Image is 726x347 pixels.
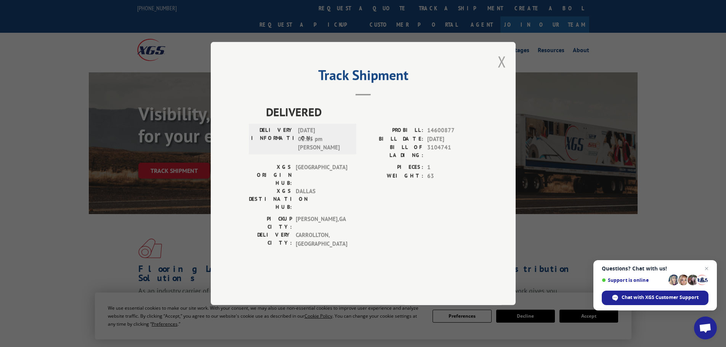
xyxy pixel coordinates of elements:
[251,126,294,152] label: DELIVERY INFORMATION:
[296,163,347,187] span: [GEOGRAPHIC_DATA]
[249,70,478,84] h2: Track Shipment
[363,163,423,172] label: PIECES:
[298,126,349,152] span: [DATE] 02:15 pm [PERSON_NAME]
[249,163,292,187] label: XGS ORIGIN HUB:
[622,294,699,301] span: Chat with XGS Customer Support
[363,172,423,181] label: WEIGHT:
[427,143,478,159] span: 3104741
[296,187,347,211] span: DALLAS
[702,264,711,273] span: Close chat
[602,265,708,272] span: Questions? Chat with us!
[427,135,478,144] span: [DATE]
[296,231,347,248] span: CARROLLTON , [GEOGRAPHIC_DATA]
[249,187,292,211] label: XGS DESTINATION HUB:
[602,277,666,283] span: Support is online
[427,172,478,181] span: 63
[296,215,347,231] span: [PERSON_NAME] , GA
[427,163,478,172] span: 1
[602,291,708,305] div: Chat with XGS Customer Support
[249,215,292,231] label: PICKUP CITY:
[249,231,292,248] label: DELIVERY CITY:
[266,103,478,120] span: DELIVERED
[694,317,717,339] div: Open chat
[427,126,478,135] span: 14600877
[363,135,423,144] label: BILL DATE:
[498,51,506,72] button: Close modal
[363,143,423,159] label: BILL OF LADING:
[363,126,423,135] label: PROBILL:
